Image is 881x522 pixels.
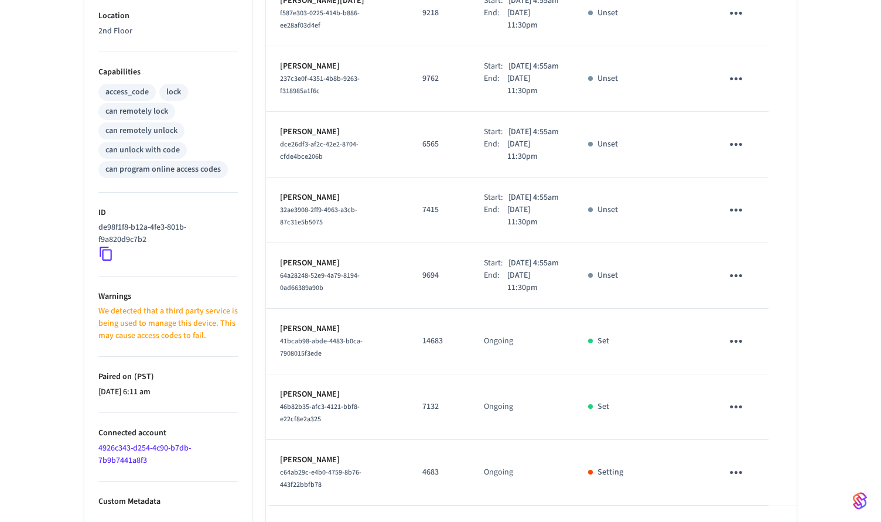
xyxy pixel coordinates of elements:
p: [PERSON_NAME] [280,126,394,138]
p: [DATE] 11:30pm [507,73,560,97]
div: End: [484,269,507,294]
p: Capabilities [98,66,238,79]
div: End: [484,7,507,32]
span: 32ae3908-2ff9-4963-a3cb-87c31e5b5075 [280,205,357,227]
p: [DATE] 11:30pm [507,269,560,294]
div: End: [484,204,507,228]
p: Set [597,401,609,413]
span: 64a28248-52e9-4a79-8194-0ad66389a90b [280,271,360,293]
div: access_code [105,86,149,98]
p: Unset [597,73,618,85]
div: can program online access codes [105,163,221,176]
p: [PERSON_NAME] [280,192,394,204]
td: Ongoing [470,440,574,506]
p: Unset [597,138,618,151]
div: can unlock with code [105,144,180,156]
p: Connected account [98,427,238,439]
span: 237c3e0f-4351-4b8b-9263-f318985a1f6c [280,74,360,96]
div: Start: [484,257,508,269]
span: dce26df3-af2c-42e2-8704-cfde4bce206b [280,139,358,162]
div: End: [484,138,507,163]
p: We detected that a third party service is being used to manage this device. This may cause access... [98,305,238,342]
p: 6565 [422,138,456,151]
p: [DATE] 4:55am [508,60,559,73]
span: 41bcab98-abde-4483-b0ca-7908015f3ede [280,336,363,359]
p: [DATE] 6:11 am [98,386,238,398]
p: 7415 [422,204,456,216]
p: Set [597,335,609,347]
p: Unset [597,7,618,19]
span: 46b82b35-afc3-4121-bbf8-e22cf8e2a325 [280,402,360,424]
p: ID [98,207,238,219]
p: [PERSON_NAME] [280,454,394,466]
div: lock [166,86,181,98]
p: [PERSON_NAME] [280,257,394,269]
p: 4683 [422,466,456,479]
p: [DATE] 4:55am [508,126,559,138]
td: Ongoing [470,309,574,374]
p: Unset [597,269,618,282]
div: End: [484,73,507,97]
p: Setting [597,466,623,479]
p: [DATE] 4:55am [508,192,559,204]
div: can remotely lock [105,105,168,118]
p: Custom Metadata [98,496,238,508]
p: 9218 [422,7,456,19]
p: [DATE] 11:30pm [507,138,560,163]
p: [DATE] 4:55am [508,257,559,269]
p: 9694 [422,269,456,282]
span: ( PST ) [132,371,154,383]
p: 2nd Floor [98,25,238,37]
p: [PERSON_NAME] [280,323,394,335]
p: 9762 [422,73,456,85]
p: 14683 [422,335,456,347]
p: Location [98,10,238,22]
p: de98f1f8-b12a-4fe3-801b-f9a820d9c7b2 [98,221,233,246]
p: [PERSON_NAME] [280,60,394,73]
div: Start: [484,126,508,138]
div: Start: [484,192,508,204]
a: 4926c343-d254-4c90-b7db-7b9b7441a8f3 [98,442,191,466]
p: Unset [597,204,618,216]
p: [DATE] 11:30pm [507,7,560,32]
p: [PERSON_NAME] [280,388,394,401]
img: SeamLogoGradient.69752ec5.svg [853,492,867,510]
div: Start: [484,60,508,73]
span: f587e303-0225-414b-b886-ee28af03d4ef [280,8,360,30]
div: can remotely unlock [105,125,177,137]
td: Ongoing [470,374,574,440]
span: c64ab29c-e4b0-4759-8b76-443f22bbfb78 [280,468,361,490]
p: 7132 [422,401,456,413]
p: [DATE] 11:30pm [507,204,560,228]
p: Paired on [98,371,238,383]
p: Warnings [98,291,238,303]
